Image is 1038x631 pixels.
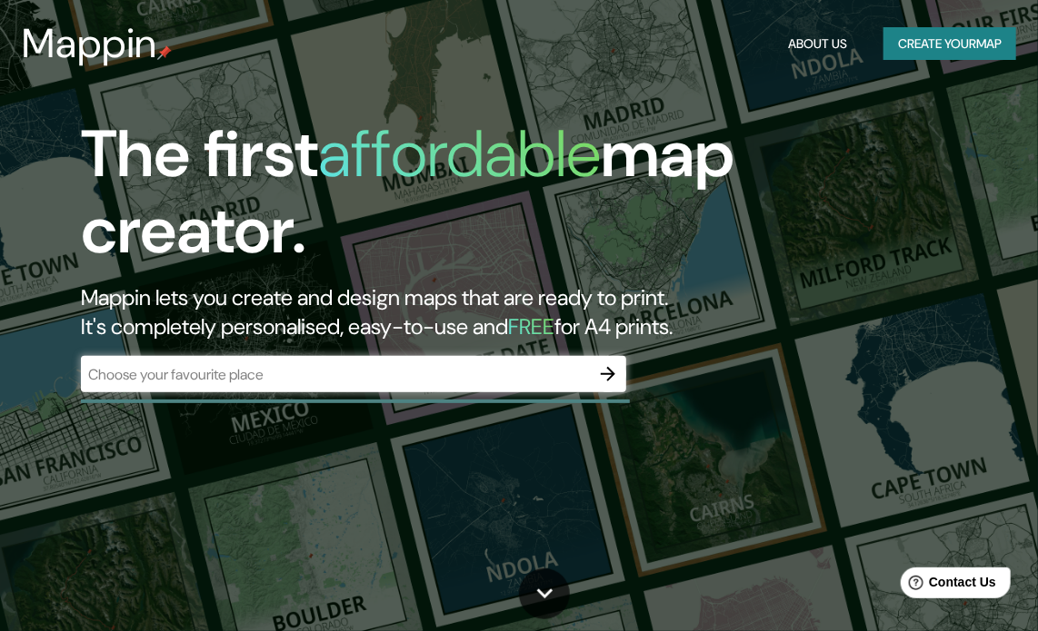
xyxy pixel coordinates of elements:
[318,112,601,196] h1: affordable
[81,364,590,385] input: Choose your favourite place
[876,560,1018,611] iframe: Help widget launcher
[508,312,554,340] h5: FREE
[22,20,157,67] h3: Mappin
[157,45,172,60] img: mappin-pin
[81,116,912,283] h1: The first map creator.
[883,27,1016,61] button: Create yourmap
[81,283,912,341] h2: Mappin lets you create and design maps that are ready to print. It's completely personalised, eas...
[781,27,854,61] button: About Us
